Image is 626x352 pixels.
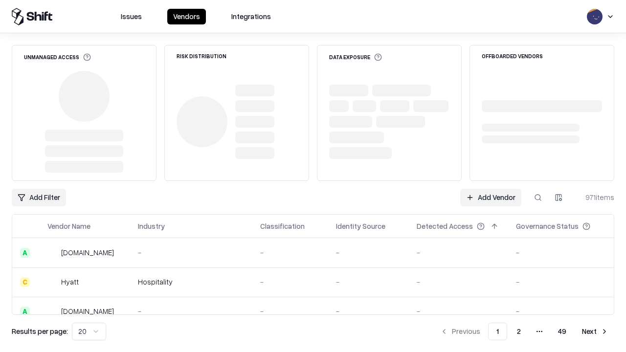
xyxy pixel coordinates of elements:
div: A [20,307,30,316]
img: intrado.com [47,248,57,258]
div: Industry [138,221,165,231]
div: A [20,248,30,258]
div: [DOMAIN_NAME] [61,247,114,258]
button: Issues [115,9,148,24]
div: Offboarded Vendors [482,53,543,59]
div: - [260,306,320,316]
div: - [417,306,500,316]
div: [DOMAIN_NAME] [61,306,114,316]
div: - [138,247,245,258]
div: - [516,277,606,287]
div: Unmanaged Access [24,53,91,61]
button: 2 [509,323,529,340]
div: Data Exposure [329,53,382,61]
img: Hyatt [47,277,57,287]
img: primesec.co.il [47,307,57,316]
div: - [516,306,606,316]
div: - [417,277,500,287]
div: Risk Distribution [177,53,226,59]
a: Add Vendor [460,189,521,206]
div: - [336,247,401,258]
div: Governance Status [516,221,579,231]
button: Integrations [225,9,277,24]
div: - [138,306,245,316]
button: Next [576,323,614,340]
div: - [417,247,500,258]
button: 1 [488,323,507,340]
p: Results per page: [12,326,68,336]
div: - [260,247,320,258]
div: C [20,277,30,287]
div: - [336,277,401,287]
div: Vendor Name [47,221,90,231]
div: Identity Source [336,221,385,231]
div: Classification [260,221,305,231]
div: 971 items [575,192,614,202]
div: - [516,247,606,258]
div: - [260,277,320,287]
button: Vendors [167,9,206,24]
div: Detected Access [417,221,473,231]
nav: pagination [434,323,614,340]
div: Hyatt [61,277,79,287]
div: - [336,306,401,316]
div: Hospitality [138,277,245,287]
button: Add Filter [12,189,66,206]
button: 49 [550,323,574,340]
